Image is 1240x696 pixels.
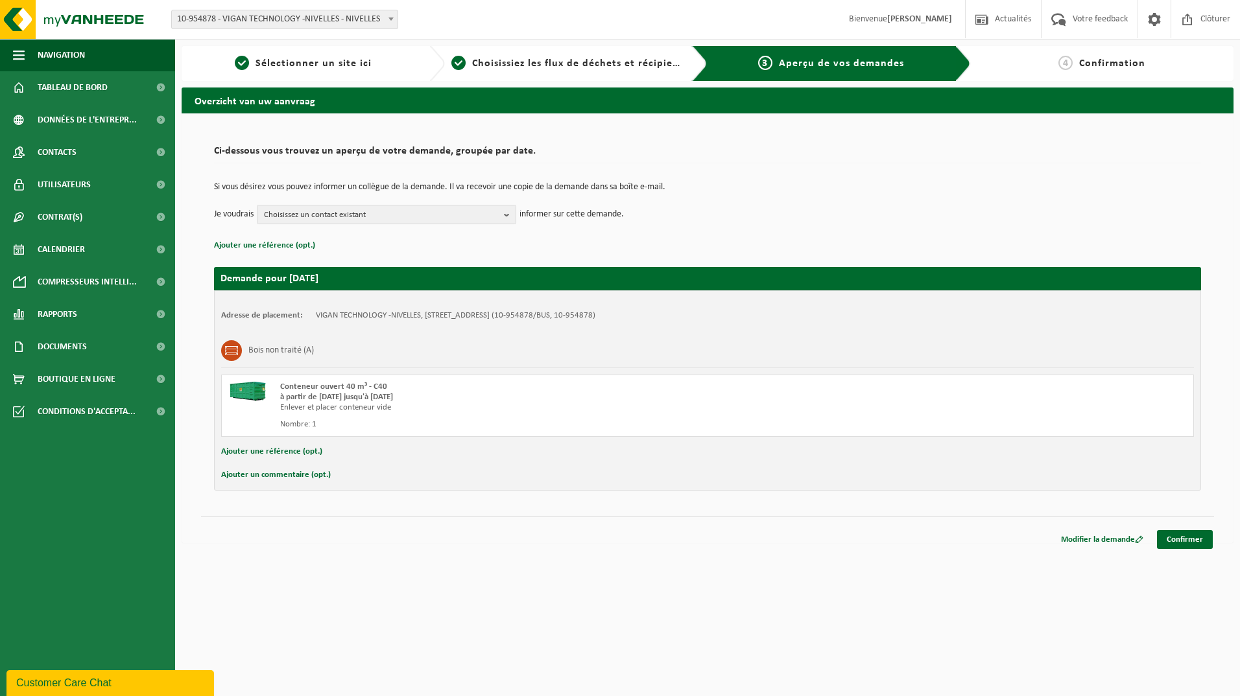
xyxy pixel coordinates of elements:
span: Tableau de bord [38,71,108,104]
span: Boutique en ligne [38,363,115,395]
span: 3 [758,56,772,70]
a: Modifier la demande [1051,530,1153,549]
span: Calendrier [38,233,85,266]
a: Confirmer [1157,530,1213,549]
span: Choisissiez les flux de déchets et récipients [472,58,688,69]
span: Compresseurs intelli... [38,266,137,298]
span: Utilisateurs [38,168,91,201]
span: Navigation [38,39,85,71]
button: Ajouter une référence (opt.) [214,237,315,254]
span: 10-954878 - VIGAN TECHNOLOGY -NIVELLES - NIVELLES [171,10,398,29]
span: Conditions d'accepta... [38,395,136,428]
a: 2Choisissiez les flux de déchets et récipients [451,56,682,71]
span: 2 [451,56,466,70]
button: Choisissez un contact existant [257,205,516,224]
a: 1Sélectionner un site ici [188,56,419,71]
h2: Ci-dessous vous trouvez un aperçu de votre demande, groupée par date. [214,146,1201,163]
span: Sélectionner un site ici [256,58,372,69]
div: Enlever et placer conteneur vide [280,402,759,413]
strong: à partir de [DATE] jusqu'à [DATE] [280,393,393,401]
span: Rapports [38,298,77,331]
button: Ajouter une référence (opt.) [221,443,322,460]
img: HK-XC-40-GN-00.png [228,382,267,401]
span: Conteneur ouvert 40 m³ - C40 [280,382,387,391]
iframe: chat widget [6,667,217,696]
strong: Adresse de placement: [221,311,303,319]
h2: Overzicht van uw aanvraag [182,87,1234,113]
strong: Demande pour [DATE] [221,273,318,284]
span: Documents [38,331,87,363]
span: Choisissez un contact existant [264,205,499,225]
span: Confirmation [1079,58,1145,69]
span: 1 [235,56,249,70]
span: Contrat(s) [38,201,82,233]
span: Aperçu de vos demandes [779,58,904,69]
span: 4 [1058,56,1073,70]
strong: [PERSON_NAME] [887,14,952,24]
span: Données de l'entrepr... [38,104,137,136]
span: 10-954878 - VIGAN TECHNOLOGY -NIVELLES - NIVELLES [172,10,398,29]
h3: Bois non traité (A) [248,340,314,361]
p: Je voudrais [214,205,254,224]
p: Si vous désirez vous pouvez informer un collègue de la demande. Il va recevoir une copie de la de... [214,183,1201,192]
div: Nombre: 1 [280,419,759,430]
td: VIGAN TECHNOLOGY -NIVELLES, [STREET_ADDRESS] (10-954878/BUS, 10-954878) [316,310,595,321]
span: Contacts [38,136,77,168]
button: Ajouter un commentaire (opt.) [221,467,331,483]
p: informer sur cette demande. [519,205,624,224]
